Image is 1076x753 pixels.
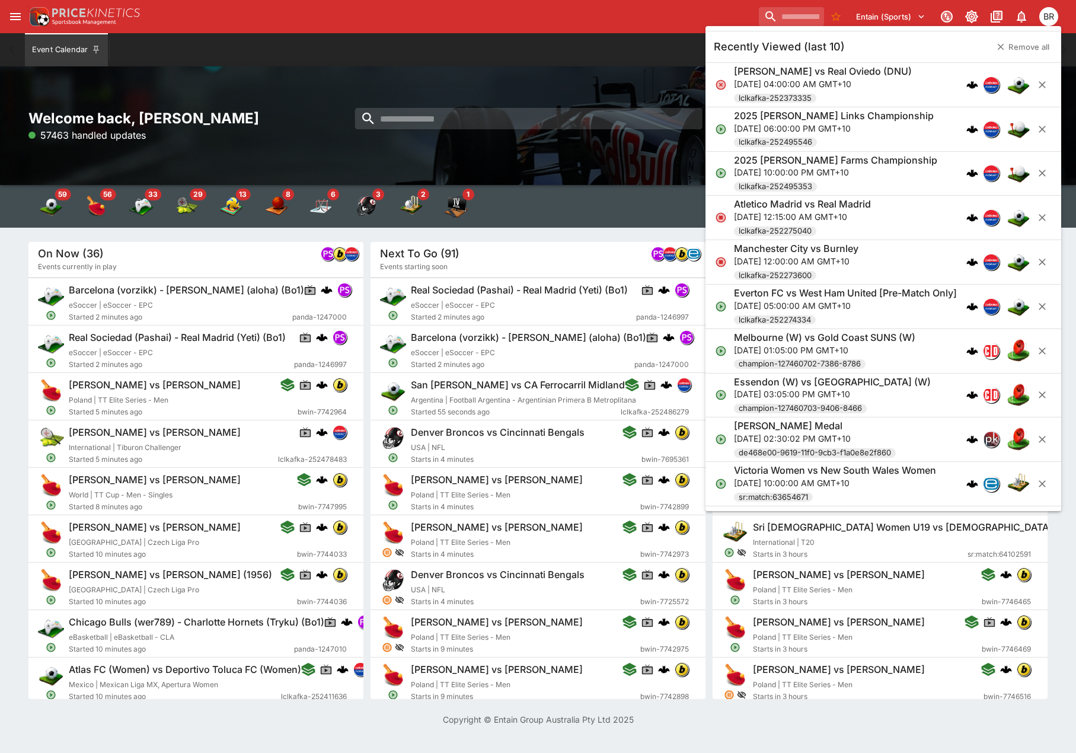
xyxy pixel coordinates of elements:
[961,6,982,27] button: Toggle light/dark mode
[734,136,817,148] span: lclkafka-252495546
[734,78,912,90] p: [DATE] 04:00:00 AM GMT+10
[651,247,665,261] div: pandascore
[69,348,153,357] span: eSoccer | eSoccer - EPC
[345,247,358,260] img: lclkafka.png
[400,194,423,218] div: Cricket
[753,663,925,676] h6: [PERSON_NAME] vs [PERSON_NAME]
[675,615,688,628] img: bwin.png
[380,520,406,546] img: table_tennis.png
[411,616,583,628] h6: [PERSON_NAME] vs [PERSON_NAME]
[715,79,727,91] svg: Abandoned
[936,6,957,27] button: Connected to PK
[380,330,406,356] img: esports.png
[380,425,406,451] img: american_football.png
[145,189,161,200] span: 33
[675,247,689,261] div: bwin
[380,567,406,594] img: american_football.png
[658,663,670,675] img: logo-cerberus.svg
[715,433,727,445] svg: Open
[634,359,689,371] span: panda-1247000
[333,330,347,344] div: pandascore
[734,270,816,282] span: lclkafka-252273600
[966,79,978,91] div: cerberus
[984,691,1031,703] span: bwin-7746516
[1007,295,1030,318] img: soccer.png
[282,189,294,200] span: 8
[411,301,495,310] span: eSoccer | eSoccer - EPC
[411,284,628,296] h6: Real Sociedad (Pashai) - Real Madrid (Yeti) (Bo1)
[722,662,748,688] img: table_tennis.png
[38,662,64,688] img: soccer.png
[636,311,689,323] span: panda-1246997
[983,387,1000,403] div: championdata
[411,521,583,534] h6: [PERSON_NAME] vs [PERSON_NAME]
[278,454,347,465] span: lclkafka-252478483
[380,247,459,260] h5: Next To Go (91)
[675,568,688,581] img: bwin.png
[675,425,689,439] div: bwin
[966,123,978,135] div: cerberus
[715,256,727,268] svg: Closed
[341,616,353,628] img: logo-cerberus.svg
[734,198,871,210] h6: Atletico Madrid vs Real Madrid
[174,194,198,218] div: Tennis
[715,123,727,135] svg: Open
[966,212,978,224] div: cerberus
[984,210,999,225] img: lclkafka.png
[984,299,999,314] img: lclkafka.png
[968,548,1031,560] span: sr:match:64102591
[966,79,978,91] img: logo-cerberus.svg
[264,194,288,218] div: Basketball
[69,454,278,465] span: Started 5 minutes ago
[1036,4,1062,30] button: Ben Raymond
[722,615,748,641] img: table_tennis.png
[966,389,978,401] div: cerberus
[641,454,689,465] span: bwin-7695361
[69,301,153,310] span: eSoccer | eSoccer - EPC
[316,331,328,343] img: logo-cerberus.svg
[235,189,250,200] span: 13
[26,5,50,28] img: PriceKinetics Logo
[966,301,978,312] img: logo-cerberus.svg
[28,128,146,142] p: 57463 handled updates
[734,65,912,78] h6: [PERSON_NAME] vs Real Oviedo (DNU)
[1000,663,1012,675] img: logo-cerberus.svg
[734,225,816,237] span: lclkafka-252275040
[411,443,445,452] span: USA | NFL
[983,254,1000,270] div: lclkafka
[333,426,346,439] img: lclkafka.png
[411,395,636,404] span: Argentina | Football Argentina - Argentinian Primera B Metroplitana
[333,247,347,261] div: bwin
[658,426,670,438] div: cerberus
[715,301,727,312] svg: Open
[986,6,1007,27] button: Documentation
[316,426,328,438] div: cerberus
[333,568,346,581] img: bwin.png
[675,473,688,486] img: bwin.png
[46,452,56,463] svg: Open
[984,343,999,359] img: championdata.png
[658,569,670,580] img: logo-cerberus.svg
[316,331,328,343] div: cerberus
[663,331,675,343] div: cerberus
[316,474,328,486] img: logo-cerberus.svg
[1039,7,1058,26] div: Ben Raymond
[1007,73,1030,97] img: soccer.png
[983,343,1000,359] div: championdata
[675,426,688,439] img: bwin.png
[621,406,689,418] span: lclkafka-252486279
[734,403,867,414] span: champion-127460703-9406-8466
[84,194,108,218] img: table_tennis
[984,476,999,492] img: betradar.png
[734,92,816,104] span: lclkafka-252373335
[675,283,688,296] img: pandascore.png
[826,7,845,26] button: No Bookmarks
[55,189,71,200] span: 59
[1007,339,1030,363] img: australian_rules.png
[316,569,328,580] img: logo-cerberus.svg
[966,212,978,224] img: logo-cerberus.svg
[1007,250,1030,274] img: soccer.png
[292,311,347,323] span: panda-1247000
[174,194,198,218] img: tennis
[984,432,999,447] img: pricekinetics.png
